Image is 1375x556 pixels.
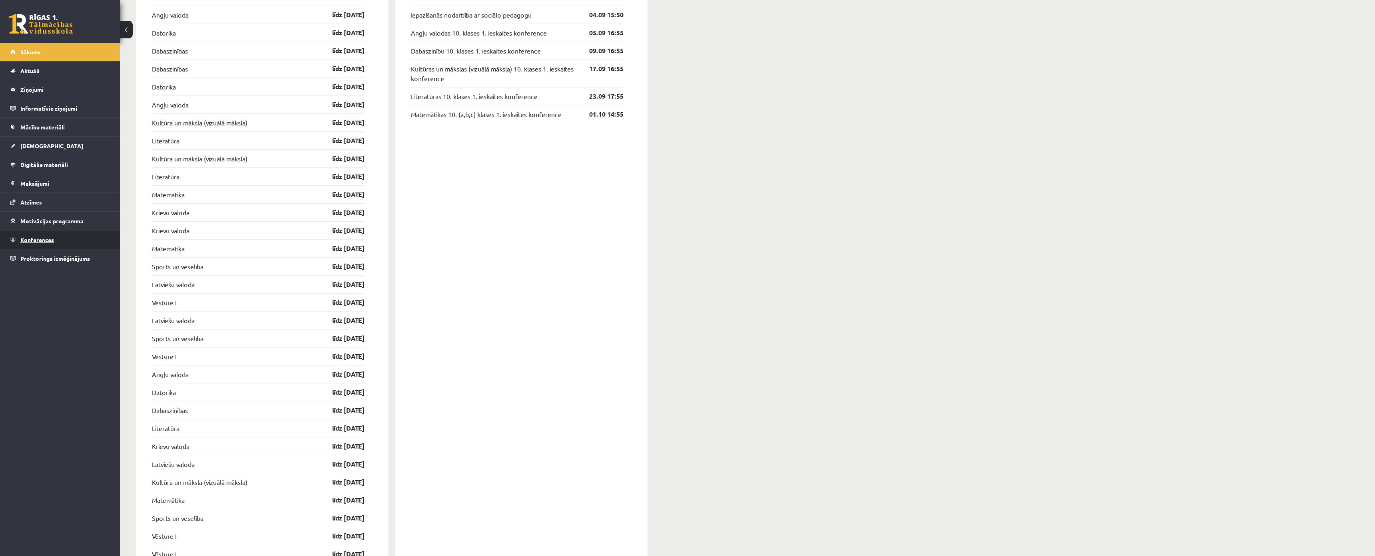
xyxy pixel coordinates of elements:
a: Angļu valodas 10. klases 1. ieskaites konference [411,28,547,38]
a: Vēsture I [152,298,176,307]
a: līdz [DATE] [318,334,365,343]
a: Atzīmes [10,193,110,211]
span: Motivācijas programma [20,217,84,224]
a: līdz [DATE] [318,118,365,127]
a: līdz [DATE] [318,172,365,181]
a: līdz [DATE] [318,441,365,451]
a: [DEMOGRAPHIC_DATA] [10,137,110,155]
a: līdz [DATE] [318,190,365,199]
a: Aktuāli [10,62,110,80]
a: Angļu valoda [152,100,189,109]
a: Krievu valoda [152,441,189,451]
a: līdz [DATE] [318,46,365,56]
a: Angļu valoda [152,369,189,379]
a: Literatūra [152,172,179,181]
span: Aktuāli [20,67,40,74]
a: līdz [DATE] [318,64,365,73]
a: Literatūra [152,423,179,433]
a: Sports un veselība [152,262,203,271]
a: līdz [DATE] [318,495,365,505]
a: Iepazīšanās nodarbība ar sociālo pedagogu [411,10,532,20]
a: Vēsture I [152,351,176,361]
span: Konferences [20,236,54,243]
a: Sākums [10,43,110,61]
a: Proktoringa izmēģinājums [10,249,110,268]
a: līdz [DATE] [318,316,365,325]
a: līdz [DATE] [318,28,365,38]
a: līdz [DATE] [318,369,365,379]
a: Matemātikas 10. (a,b,c) klases 1. ieskaites konference [411,109,562,119]
a: Sports un veselība [152,513,203,523]
a: Matemātika [152,190,185,199]
a: līdz [DATE] [318,405,365,415]
a: līdz [DATE] [318,100,365,109]
a: līdz [DATE] [318,226,365,235]
a: līdz [DATE] [318,136,365,145]
a: līdz [DATE] [318,82,365,91]
a: līdz [DATE] [318,423,365,433]
a: Latviešu valoda [152,316,195,325]
a: Informatīvie ziņojumi [10,99,110,117]
a: Mācību materiāli [10,118,110,136]
a: 09.09 16:55 [577,46,624,56]
a: Latviešu valoda [152,280,195,289]
a: Digitālie materiāli [10,155,110,174]
a: Kultūra un māksla (vizuālā māksla) [152,154,247,163]
a: Matemātika [152,244,185,253]
a: līdz [DATE] [318,477,365,487]
a: līdz [DATE] [318,351,365,361]
span: Digitālie materiāli [20,161,68,168]
a: līdz [DATE] [318,387,365,397]
a: Motivācijas programma [10,212,110,230]
a: Dabaszinības [152,405,188,415]
span: [DEMOGRAPHIC_DATA] [20,142,83,149]
a: Latviešu valoda [152,459,195,469]
a: 05.09 16:55 [577,28,624,38]
a: Maksājumi [10,174,110,193]
a: Literatūra [152,136,179,145]
legend: Maksājumi [20,174,110,193]
a: līdz [DATE] [318,262,365,271]
a: līdz [DATE] [318,208,365,217]
span: Atzīmes [20,199,42,206]
a: Krievu valoda [152,208,189,217]
a: Dabaszinības [152,46,188,56]
a: Kultūra un māksla (vizuālā māksla) [152,118,247,127]
a: līdz [DATE] [318,298,365,307]
a: Kultūras un mākslas (vizuālā māksla) 10. klases 1. ieskaites konference [411,64,577,83]
a: Ziņojumi [10,80,110,99]
a: 17.09 16:55 [577,64,624,73]
a: Dabaszinības [152,64,188,73]
a: Krievu valoda [152,226,189,235]
a: Kultūra un māksla (vizuālā māksla) [152,477,247,487]
a: Vēsture I [152,531,176,541]
a: līdz [DATE] [318,10,365,20]
a: Matemātika [152,495,185,505]
span: Proktoringa izmēģinājums [20,255,90,262]
a: Dabaszinību 10. klases 1. ieskaites konference [411,46,541,56]
a: Rīgas 1. Tālmācības vidusskola [9,14,73,34]
a: līdz [DATE] [318,154,365,163]
a: līdz [DATE] [318,531,365,541]
a: 01.10 14:55 [577,109,624,119]
a: līdz [DATE] [318,280,365,289]
a: 23.09 17:55 [577,91,624,101]
span: Sākums [20,48,41,56]
a: Sports un veselība [152,334,203,343]
span: Mācību materiāli [20,123,65,131]
a: līdz [DATE] [318,459,365,469]
a: līdz [DATE] [318,244,365,253]
a: Konferences [10,230,110,249]
a: Angļu valoda [152,10,189,20]
a: 04.09 15:50 [577,10,624,20]
a: Datorika [152,82,176,91]
a: Datorika [152,387,176,397]
legend: Ziņojumi [20,80,110,99]
a: līdz [DATE] [318,513,365,523]
legend: Informatīvie ziņojumi [20,99,110,117]
a: Datorika [152,28,176,38]
a: Literatūras 10. klases 1. ieskaites konference [411,91,538,101]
